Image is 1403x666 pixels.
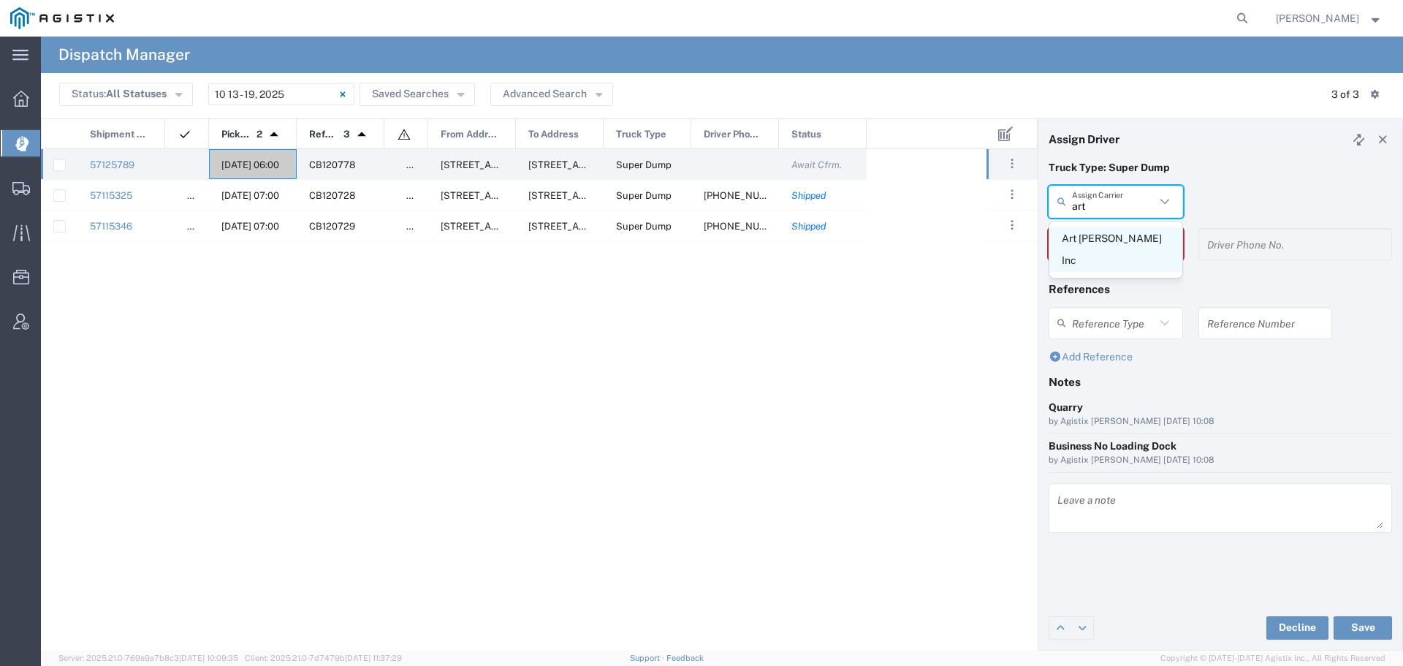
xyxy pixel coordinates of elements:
span: 26292 E River Rd, Escalon, California, 95320, United States [441,221,586,232]
h4: Assign Driver [1049,132,1119,145]
h4: Dispatch Manager [58,37,190,73]
button: Advanced Search [490,83,613,106]
span: Reference [309,119,338,150]
p: Truck Type: Super Dump [1049,160,1392,175]
span: Shipment No. [90,119,149,150]
div: Quarry [1049,400,1392,415]
span: CB120728 [309,190,355,201]
a: Support [630,654,666,662]
span: From Address [441,119,500,150]
span: 10/15/2025, 06:00 [221,159,279,170]
div: by Agistix [PERSON_NAME] [DATE] 10:08 [1049,415,1392,428]
span: 4040 West Ln, Stockton, California, 95204, United States [528,159,674,170]
img: icon [397,127,411,142]
span: false [406,221,428,232]
span: 2 [256,119,262,150]
span: Driver Phone No. [704,119,763,150]
button: Decline [1266,616,1328,640]
h4: Notes [1049,375,1392,388]
span: Await Cfrm. [791,159,842,170]
span: CB120778 [309,159,355,170]
span: Truck Type [616,119,666,150]
span: Shipped [791,190,826,201]
span: Shipped [791,221,826,232]
a: 57125789 [90,159,134,170]
span: Copyright © [DATE]-[DATE] Agistix Inc., All Rights Reserved [1160,652,1385,665]
img: logo [10,7,114,29]
a: Add Reference [1049,351,1133,363]
span: false [406,190,428,201]
a: Feedback [666,654,704,662]
span: Super Dump [616,159,672,170]
span: Client: 2025.21.0-7d7479b [245,654,402,662]
span: 10/14/2025, 07:00 [221,221,279,232]
span: Status [791,119,821,150]
button: ... [1002,215,1022,235]
img: icon [178,127,192,142]
span: [DATE] 10:09:35 [179,654,238,662]
button: ... [1002,184,1022,205]
span: 26292 E River Rd, Escalon, California, 95320, United States [441,190,586,201]
span: Art [PERSON_NAME] Inc [1049,227,1182,273]
span: Super Dump [616,190,672,201]
span: To Address [528,119,579,150]
button: [PERSON_NAME] [1275,10,1383,27]
span: 209-905-4107 [704,190,790,201]
span: 26292 E River Rd, Escalon, California, 95320, United States [441,159,586,170]
button: ... [1002,154,1022,174]
span: . . . [1011,216,1014,234]
span: . . . [1011,155,1014,173]
a: 57115346 [90,221,132,232]
a: Edit previous row [1049,617,1071,639]
span: Super Dump [616,221,672,232]
span: Server: 2025.21.0-769a9a7b8c3 [58,654,238,662]
span: All Statuses [106,88,167,99]
span: 10/14/2025, 07:00 [221,190,279,201]
span: Pickup Date and Time [221,119,251,150]
span: CB120729 [309,221,355,232]
h4: References [1049,282,1392,295]
span: 3 [343,119,350,150]
span: . . . [1011,186,1014,203]
div: 3 of 3 [1331,87,1359,102]
button: Saved Searches [360,83,475,106]
div: Business No Loading Dock [1049,439,1392,454]
button: Status:All Statuses [59,83,193,106]
button: Save [1334,616,1392,640]
img: arrow-dropup.svg [262,123,286,146]
span: [DATE] 11:37:29 [345,654,402,662]
img: arrow-dropup.svg [350,123,373,146]
span: 4588 Hope Ln, Salida, California, 95368, United States [528,190,674,201]
div: by Agistix [PERSON_NAME] [DATE] 10:08 [1049,454,1392,467]
a: Edit next row [1071,617,1093,639]
span: Robert Casaus [1276,10,1359,26]
span: 209-923-3295 [704,221,790,232]
span: false [406,159,428,170]
span: 1524 N Carpenter Rd, Modesto, California, 95351, United States [528,221,753,232]
a: 57115325 [90,190,132,201]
